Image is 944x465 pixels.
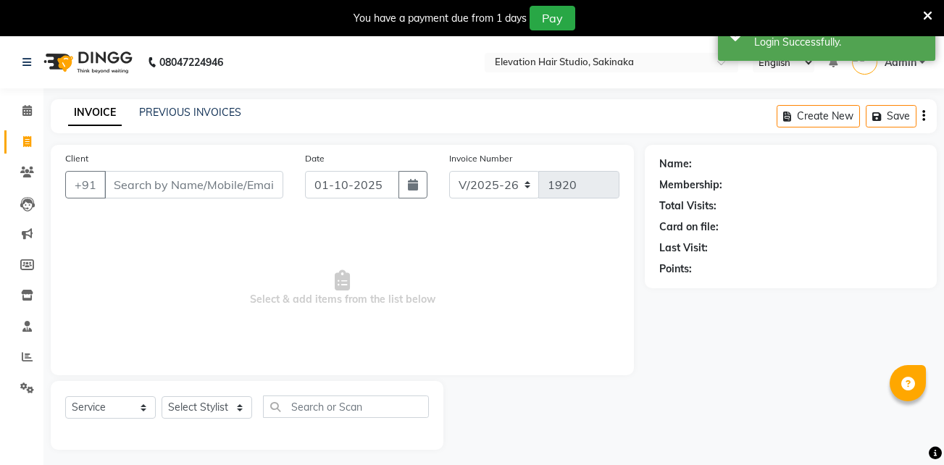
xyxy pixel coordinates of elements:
[885,55,916,70] span: Admin
[659,177,722,193] div: Membership:
[139,106,241,119] a: PREVIOUS INVOICES
[449,152,512,165] label: Invoice Number
[852,49,877,75] img: Admin
[530,6,575,30] button: Pay
[777,105,860,127] button: Create New
[263,395,429,418] input: Search or Scan
[866,105,916,127] button: Save
[659,198,717,214] div: Total Visits:
[68,100,122,126] a: INVOICE
[305,152,325,165] label: Date
[65,152,88,165] label: Client
[65,216,619,361] span: Select & add items from the list below
[659,219,719,235] div: Card on file:
[754,35,924,50] div: Login Successfully.
[104,171,283,198] input: Search by Name/Mobile/Email/Code
[354,11,527,26] div: You have a payment due from 1 days
[159,42,223,83] b: 08047224946
[659,240,708,256] div: Last Visit:
[65,171,106,198] button: +91
[37,42,136,83] img: logo
[659,156,692,172] div: Name:
[659,261,692,277] div: Points:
